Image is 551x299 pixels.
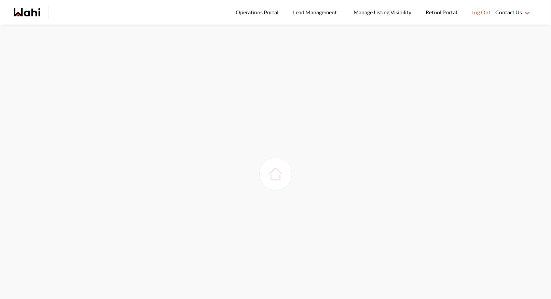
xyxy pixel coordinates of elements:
[352,8,413,17] span: Manage Listing Visibility
[266,165,285,184] img: loading house image
[236,8,281,17] span: Operations Portal
[426,8,459,17] span: Retool Portal
[471,8,491,17] span: Log Out
[293,8,339,17] span: Lead Management
[14,8,40,16] a: Wahi homepage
